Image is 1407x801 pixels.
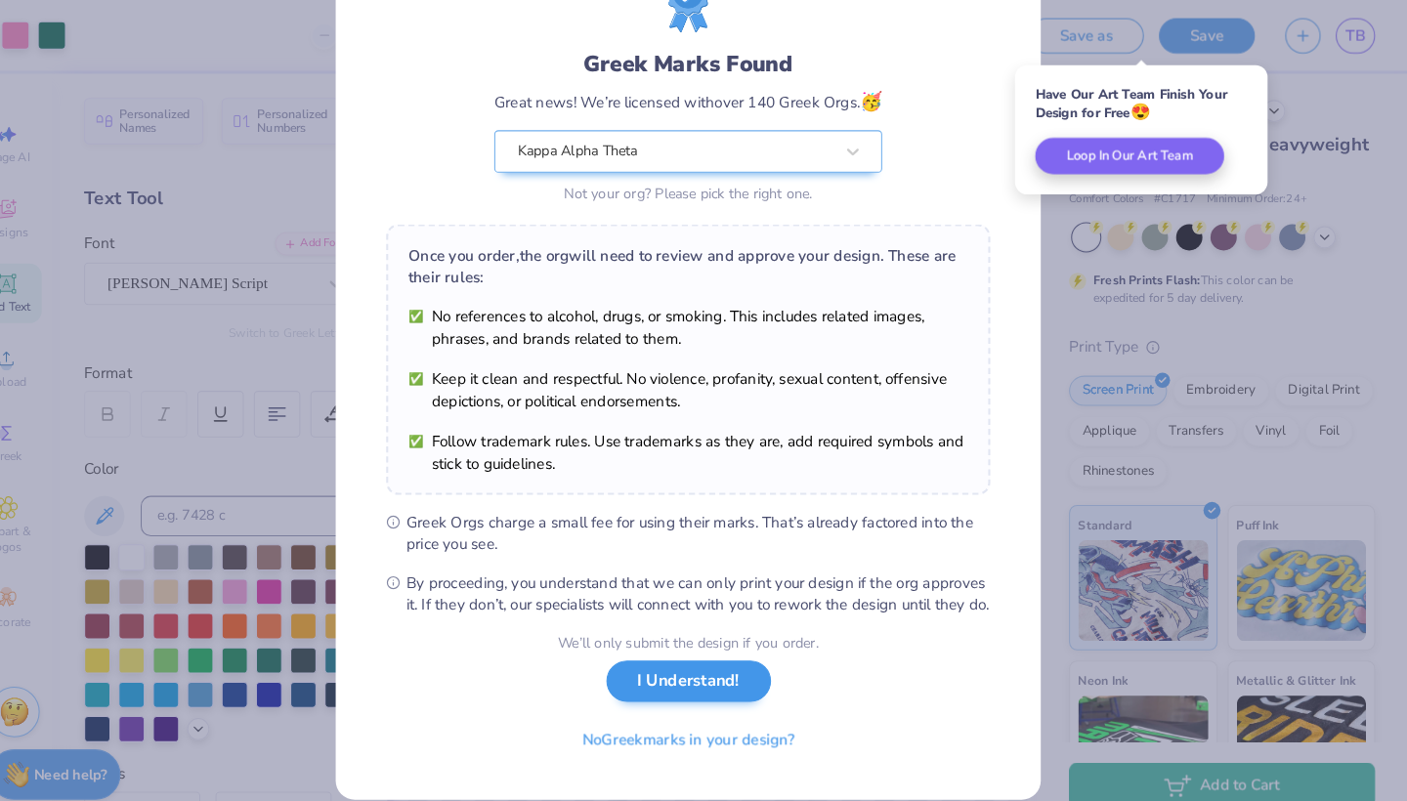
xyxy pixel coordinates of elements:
div: Not your org? Please pick the right one. [516,177,891,197]
div: We’ll only submit the design if you order. [577,611,830,632]
span: By proceeding, you understand that we can only print your design if the org approves it. If they ... [431,553,996,596]
button: Loop In Our Art Team [1040,134,1222,169]
div: Greek Marks Found [516,47,891,78]
div: Great news! We’re licensed with over 140 Greek Orgs. [516,85,891,111]
li: Follow trademark rules. Use trademarks as they are, add required symbols and stick to guidelines. [433,416,974,459]
span: 🥳 [870,86,891,109]
div: Have Our Art Team Finish Your Design for Free [1040,83,1245,119]
span: Greek Orgs charge a small fee for using their marks. That’s already factored into the price you see. [431,494,996,537]
button: I Understand! [624,639,784,679]
li: No references to alcohol, drugs, or smoking. This includes related images, phrases, and brands re... [433,295,974,338]
div: Once you order, the org will need to review and approve your design. These are their rules: [433,236,974,279]
li: Keep it clean and respectful. No violence, profanity, sexual content, offensive depictions, or po... [433,356,974,399]
button: NoGreekmarks in your design? [584,696,824,736]
span: 😍 [1131,99,1151,120]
